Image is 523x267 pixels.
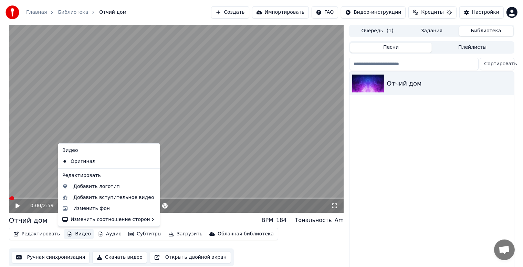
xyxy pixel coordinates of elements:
[484,60,517,67] span: Сортировать
[432,43,513,53] button: Плейлисты
[11,229,63,239] button: Редактировать
[335,216,344,224] div: Am
[26,9,126,16] nav: breadcrumb
[126,229,164,239] button: Субтитры
[350,26,405,36] button: Очередь
[92,251,147,264] button: Скачать видео
[252,6,309,19] button: Импортировать
[459,6,504,19] button: Настройки
[43,202,53,209] span: 2:59
[459,26,513,36] button: Библиотека
[60,214,158,225] div: Изменить соотношение сторон
[387,79,511,88] div: Отчий дом
[73,183,120,190] div: Добавить логотип
[95,229,124,239] button: Аудио
[60,145,158,156] div: Видео
[276,216,287,224] div: 184
[73,194,154,201] div: Добавить вступительное видео
[408,6,456,19] button: Кредиты
[211,6,249,19] button: Создать
[60,156,148,167] div: Оригинал
[99,9,126,16] span: Отчий дом
[6,5,19,19] img: youka
[262,216,273,224] div: BPM
[9,215,48,225] div: Отчий дом
[312,6,338,19] button: FAQ
[26,9,47,16] a: Главная
[472,9,499,16] div: Настройки
[150,251,231,264] button: Открыть двойной экран
[58,9,88,16] a: Библиотека
[350,43,432,53] button: Песни
[166,229,205,239] button: Загрузить
[12,251,90,264] button: Ручная синхронизация
[341,6,406,19] button: Видео-инструкции
[494,240,515,260] div: Открытый чат
[64,229,94,239] button: Видео
[73,205,110,212] div: Изменить фон
[30,202,41,209] span: 0:00
[387,27,394,34] span: ( 1 )
[421,9,443,16] span: Кредиты
[218,231,274,237] div: Облачная библиотека
[30,202,47,209] div: /
[295,216,332,224] div: Тональность
[60,170,158,181] div: Редактировать
[405,26,459,36] button: Задания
